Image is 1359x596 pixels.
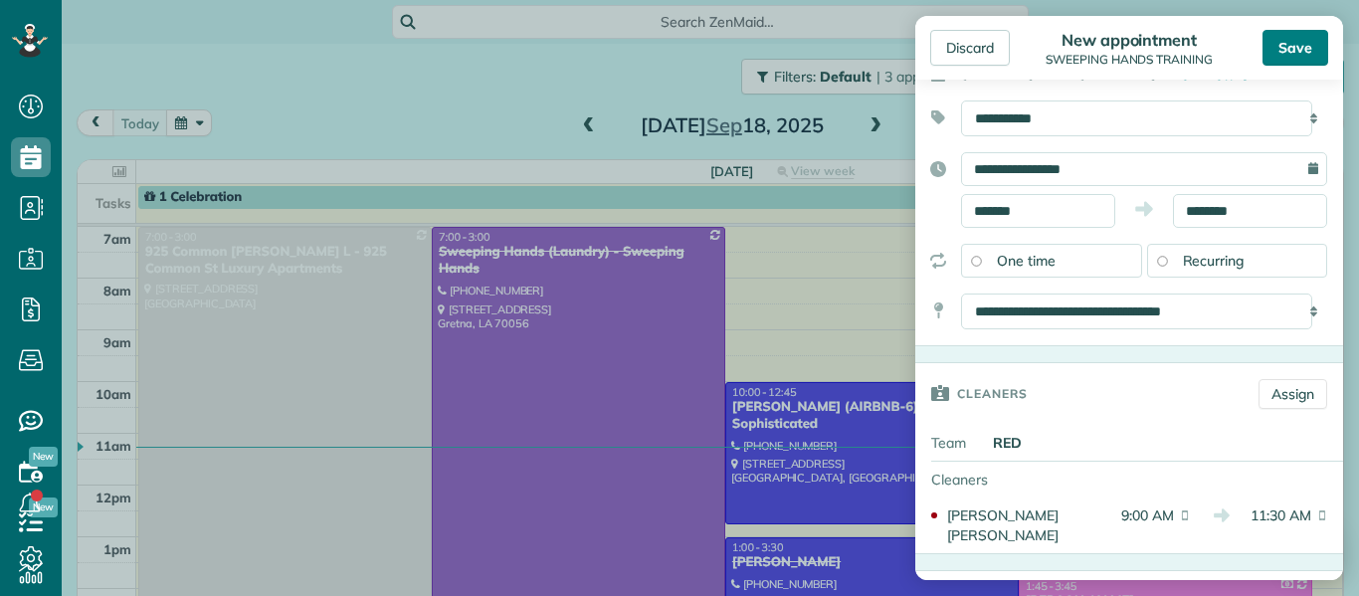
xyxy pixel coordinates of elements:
span: 11:30 AM [1244,505,1311,545]
input: One time [971,256,981,266]
a: Assign [1259,379,1327,409]
div: SWEEPING HANDS TRAINING [1040,53,1219,67]
span: Recurring [1183,252,1245,270]
input: Recurring [1157,256,1167,266]
h3: Cleaners [957,363,1028,423]
div: New appointment [1040,30,1219,50]
div: Save [1262,30,1328,66]
strong: RED [993,434,1022,452]
div: Cleaners [915,462,1055,497]
div: Discard [930,30,1010,66]
span: 9:00 AM [1106,505,1174,545]
span: New [29,447,58,467]
span: One time [997,252,1056,270]
div: Team [915,425,985,461]
div: [PERSON_NAME] [PERSON_NAME] [947,505,1100,545]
